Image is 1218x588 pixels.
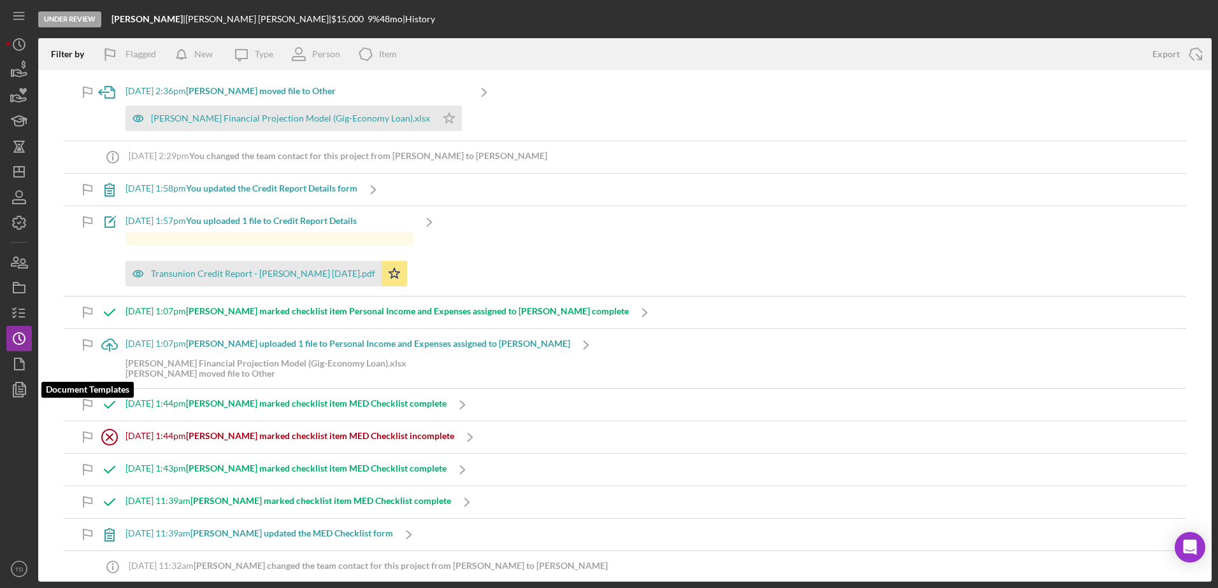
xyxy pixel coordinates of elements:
[185,14,331,24] div: [PERSON_NAME] [PERSON_NAME] |
[94,206,445,296] a: [DATE] 1:57pmYou uploaded 1 file to Credit Report DetailsTransunion Credit Report - [PERSON_NAME]...
[169,41,226,67] button: New
[94,76,500,141] a: [DATE] 2:36pm[PERSON_NAME] moved file to Other[PERSON_NAME] Financial Projection Model (Gig-Econo...
[125,463,447,473] div: [DATE] 1:43pm
[125,528,393,538] div: [DATE] 11:39am
[125,216,413,226] div: [DATE] 1:57pm
[125,261,407,286] button: Transunion Credit Report - [PERSON_NAME] [DATE].pdf
[125,306,629,316] div: [DATE] 1:07pm
[186,183,357,193] b: You updated the Credit Report Details form
[125,41,156,67] div: Flagged
[129,561,608,571] div: [DATE] 11:32am
[111,13,183,24] b: [PERSON_NAME]
[125,106,462,131] button: [PERSON_NAME] Financial Projection Model (Gig-Economy Loan).xlsx
[6,556,32,582] button: TD
[125,496,451,506] div: [DATE] 11:39am
[15,566,24,573] text: TD
[125,368,406,379] div: [PERSON_NAME] moved file to Other
[111,14,185,24] div: |
[186,430,454,441] b: [PERSON_NAME] marked checklist item MED Checklist incomplete
[94,486,483,518] a: [DATE] 11:39am[PERSON_NAME] marked checklist item MED Checklist complete
[125,431,454,441] div: [DATE] 1:44pm
[129,151,547,161] div: [DATE] 2:29pm
[125,398,447,409] div: [DATE] 1:44pm
[186,85,336,96] b: [PERSON_NAME] moved file to Other
[125,86,468,96] div: [DATE] 2:36pm
[194,41,213,67] div: New
[312,49,340,59] div: Person
[94,329,602,388] a: [DATE] 1:07pm[PERSON_NAME] uploaded 1 file to Personal Income and Expenses assigned to [PERSON_NA...
[186,398,447,409] b: [PERSON_NAME] marked checklist item MED Checklist complete
[51,49,94,59] div: Filter by
[186,463,447,473] b: [PERSON_NAME] marked checklist item MED Checklist complete
[151,113,430,123] div: [PERSON_NAME] Financial Projection Model (Gig-Economy Loan).xlsx
[186,215,357,226] b: You uploaded 1 file to Credit Report Details
[379,49,397,59] div: Item
[189,150,547,161] b: You changed the team contact for this project from [PERSON_NAME] to [PERSON_NAME]
[186,338,570,349] b: [PERSON_NAME] uploaded 1 file to Personal Income and Expenses assigned to [PERSON_NAME]
[94,297,661,328] a: [DATE] 1:07pm[PERSON_NAME] marked checklist item Personal Income and Expenses assigned to [PERSON...
[1152,41,1180,67] div: Export
[194,560,608,571] b: [PERSON_NAME] changed the team contact for this project from [PERSON_NAME] to [PERSON_NAME]
[1140,41,1212,67] button: Export
[151,269,375,279] div: Transunion Credit Report - [PERSON_NAME] [DATE].pdf
[125,358,406,368] div: [PERSON_NAME] Financial Projection Model (Gig-Economy Loan).xlsx
[94,519,425,550] a: [DATE] 11:39am[PERSON_NAME] updated the MED Checklist form
[125,183,357,193] div: [DATE] 1:58pm
[94,421,486,453] a: [DATE] 1:44pm[PERSON_NAME] marked checklist item MED Checklist incomplete
[190,528,393,538] b: [PERSON_NAME] updated the MED Checklist form
[190,495,451,506] b: [PERSON_NAME] marked checklist item MED Checklist complete
[255,49,273,59] div: Type
[186,305,629,316] b: [PERSON_NAME] marked checklist item Personal Income and Expenses assigned to [PERSON_NAME] complete
[331,13,364,24] span: $15,000
[94,454,478,486] a: [DATE] 1:43pm[PERSON_NAME] marked checklist item MED Checklist complete
[38,11,101,27] div: Under Review
[94,389,478,421] a: [DATE] 1:44pm[PERSON_NAME] marked checklist item MED Checklist complete
[125,339,570,349] div: [DATE] 1:07pm
[368,14,380,24] div: 9 %
[1175,532,1205,563] div: Open Intercom Messenger
[94,174,389,206] a: [DATE] 1:58pmYou updated the Credit Report Details form
[403,14,435,24] div: | History
[94,41,169,67] button: Flagged
[380,14,403,24] div: 48 mo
